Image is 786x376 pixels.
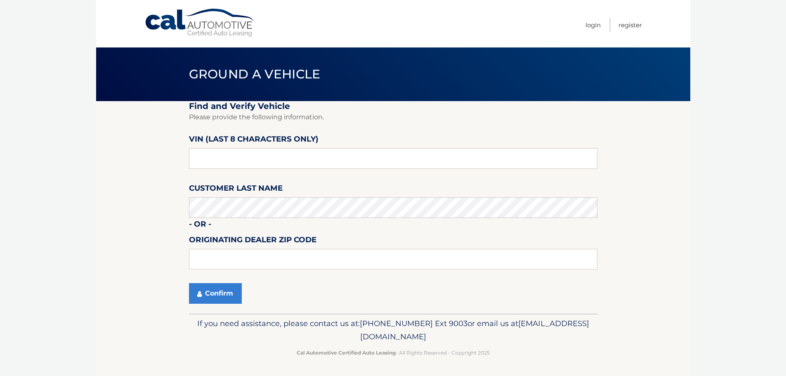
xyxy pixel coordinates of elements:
[189,182,283,197] label: Customer Last Name
[144,8,256,38] a: Cal Automotive
[189,111,597,123] p: Please provide the following information.
[194,348,592,357] p: - All Rights Reserved - Copyright 2025
[618,18,642,32] a: Register
[297,350,396,356] strong: Cal Automotive Certified Auto Leasing
[360,319,467,328] span: [PHONE_NUMBER] Ext 9003
[189,234,316,249] label: Originating Dealer Zip Code
[189,66,321,82] span: Ground a Vehicle
[189,101,597,111] h2: Find and Verify Vehicle
[189,283,242,304] button: Confirm
[189,218,211,233] label: - or -
[585,18,601,32] a: Login
[194,317,592,343] p: If you need assistance, please contact us at: or email us at
[189,133,319,148] label: VIN (last 8 characters only)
